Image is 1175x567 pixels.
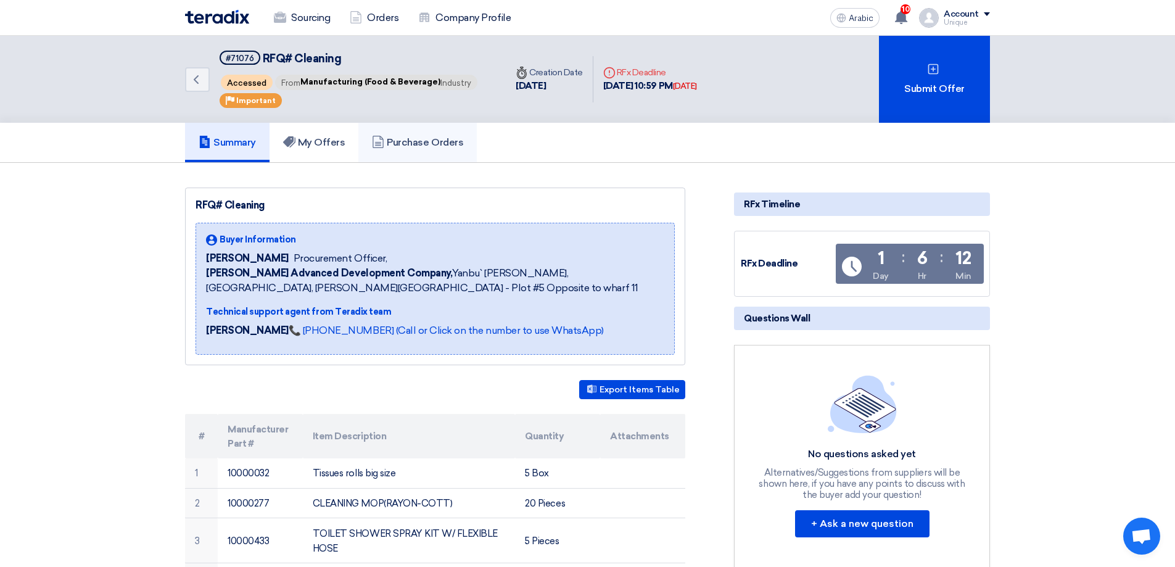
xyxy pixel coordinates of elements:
a: My Offers [270,123,359,162]
font: [DATE] [673,81,697,91]
font: Creation Date [529,67,583,78]
font: My Offers [298,136,345,148]
font: Alternatives/Suggestions from suppliers will be shown here, if you have any points to discuss wit... [759,467,965,500]
font: RFx Timeline [744,199,800,210]
font: 5 Pieces [525,536,559,547]
font: Tissues rolls big size [313,468,395,479]
img: empty_state_list.svg [828,375,897,433]
font: Company Profile [435,12,511,23]
font: No questions asked yet [808,448,915,460]
h5: RFQ# Cleaning [220,51,479,66]
font: [PERSON_NAME] Advanced Development Company, [206,267,452,279]
font: Procurement Officer, [294,252,387,264]
button: Arabic [830,8,880,28]
font: 20 Pieces [525,498,565,509]
font: [PERSON_NAME] [206,252,289,264]
a: Purchase Orders [358,123,477,162]
font: RFQ# Cleaning [196,199,265,211]
font: 6 [917,248,928,268]
font: Technical support agent from Teradix team [206,307,391,317]
font: RFQ# Cleaning [263,52,342,65]
font: Sourcing [291,12,330,23]
font: Orders [367,12,398,23]
font: #71076 [226,54,254,63]
font: 2 [195,498,200,509]
font: : [940,248,943,266]
a: 📞 [PHONE_NUMBER] (Call or Click on the number to use WhatsApp) [289,325,604,336]
a: Sourcing [264,4,340,31]
font: Submit Offer [904,83,964,94]
font: 12 [955,248,971,268]
font: Min [955,271,971,281]
font: 10000032 [228,468,269,479]
font: Unique [944,19,967,27]
a: Orders [340,4,408,31]
font: TOILET SHOWER SPRAY KIT W/ FLEXIBLE HOSE [313,528,498,554]
a: Summary [185,123,270,162]
font: Purchase Orders [387,136,463,148]
button: + Ask a new question [795,510,930,537]
font: Day [873,271,889,281]
font: Arabic [849,13,873,23]
font: 10000277 [228,498,269,509]
font: RFx Deadline [617,67,666,78]
font: # [199,431,205,442]
font: Summary [213,136,256,148]
font: Account [944,9,979,19]
font: Buyer Information [220,234,296,245]
font: [DATE] 10:59 PM [603,80,673,91]
font: : [902,248,905,266]
font: Quantity [525,431,564,442]
font: + Ask a new question [811,518,913,529]
font: [DATE] [516,80,546,91]
font: Questions Wall [744,313,810,324]
font: Accessed [227,78,266,88]
font: Manufacturing (Food & Beverage) [300,77,440,86]
font: Hr [918,271,926,281]
button: Export Items Table [579,380,685,399]
img: Teradix logo [185,10,249,24]
font: Industry [440,78,471,88]
font: Item Description [313,431,386,442]
font: From [281,78,300,88]
font: Export Items Table [600,384,680,395]
font: CLEANING MOP(RAYON-COTT) [313,498,452,509]
a: Open chat [1123,518,1160,555]
font: 1 [878,248,884,268]
font: 5 Box [525,468,549,479]
font: Important [236,96,276,105]
font: 1 [195,468,198,479]
font: RFx Deadline [741,258,798,269]
font: 3 [195,536,200,547]
font: Attachments [610,431,669,442]
font: Manufacturer Part # [228,423,288,449]
img: profile_test.png [919,8,939,28]
font: 10000433 [228,536,269,547]
font: 10 [902,5,910,14]
font: [PERSON_NAME] [206,325,289,336]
